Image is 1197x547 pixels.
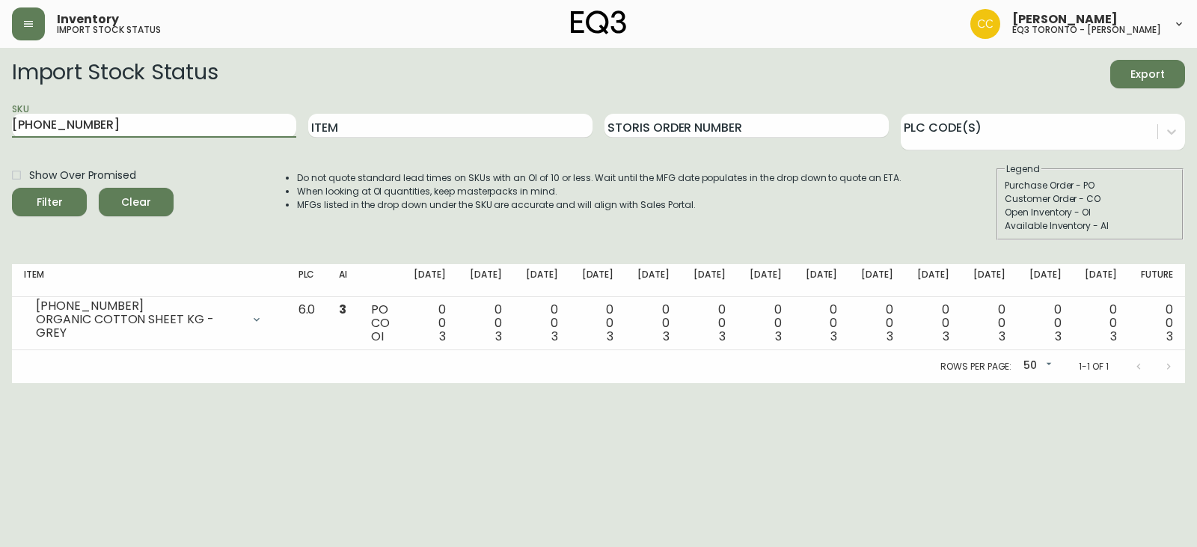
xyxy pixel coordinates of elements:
[12,60,218,88] h2: Import Stock Status
[943,328,949,345] span: 3
[1110,60,1185,88] button: Export
[297,185,901,198] li: When looking at OI quantities, keep masterpacks in mind.
[887,328,893,345] span: 3
[57,25,161,34] h5: import stock status
[970,9,1000,39] img: ec7176bad513007d25397993f68ebbfb
[57,13,119,25] span: Inventory
[439,328,446,345] span: 3
[1005,219,1175,233] div: Available Inventory - AI
[414,303,446,343] div: 0 0
[1005,192,1175,206] div: Customer Order - CO
[961,264,1017,297] th: [DATE]
[1012,13,1118,25] span: [PERSON_NAME]
[571,10,626,34] img: logo
[750,303,782,343] div: 0 0
[682,264,738,297] th: [DATE]
[973,303,1005,343] div: 0 0
[371,328,384,345] span: OI
[297,171,901,185] li: Do not quote standard lead times on SKUs with an OI of 10 or less. Wait until the MFG date popula...
[917,303,949,343] div: 0 0
[111,193,162,212] span: Clear
[297,198,901,212] li: MFGs listed in the drop down under the SKU are accurate and will align with Sales Portal.
[514,264,570,297] th: [DATE]
[1141,303,1173,343] div: 0 0
[1073,264,1129,297] th: [DATE]
[806,303,838,343] div: 0 0
[1012,25,1161,34] h5: eq3 toronto - [PERSON_NAME]
[637,303,670,343] div: 0 0
[495,328,502,345] span: 3
[287,297,328,350] td: 6.0
[526,303,558,343] div: 0 0
[1079,360,1109,373] p: 1-1 of 1
[36,313,242,340] div: ORGANIC COTTON SHEET KG -GREY
[625,264,682,297] th: [DATE]
[775,328,782,345] span: 3
[849,264,905,297] th: [DATE]
[402,264,458,297] th: [DATE]
[1122,65,1173,84] span: Export
[861,303,893,343] div: 0 0
[1029,303,1062,343] div: 0 0
[1017,354,1055,379] div: 50
[551,328,558,345] span: 3
[607,328,613,345] span: 3
[663,328,670,345] span: 3
[1017,264,1074,297] th: [DATE]
[1005,179,1175,192] div: Purchase Order - PO
[24,303,275,336] div: [PHONE_NUMBER]ORGANIC COTTON SHEET KG -GREY
[1005,206,1175,219] div: Open Inventory - OI
[36,299,242,313] div: [PHONE_NUMBER]
[999,328,1005,345] span: 3
[1085,303,1117,343] div: 0 0
[1055,328,1062,345] span: 3
[1166,328,1173,345] span: 3
[1129,264,1185,297] th: Future
[830,328,837,345] span: 3
[738,264,794,297] th: [DATE]
[327,264,359,297] th: AI
[12,188,87,216] button: Filter
[339,301,346,318] span: 3
[694,303,726,343] div: 0 0
[37,193,63,212] div: Filter
[719,328,726,345] span: 3
[582,303,614,343] div: 0 0
[570,264,626,297] th: [DATE]
[287,264,328,297] th: PLC
[12,264,287,297] th: Item
[371,303,390,343] div: PO CO
[940,360,1011,373] p: Rows per page:
[99,188,174,216] button: Clear
[458,264,514,297] th: [DATE]
[794,264,850,297] th: [DATE]
[29,168,136,183] span: Show Over Promised
[1110,328,1117,345] span: 3
[470,303,502,343] div: 0 0
[905,264,961,297] th: [DATE]
[1005,162,1041,176] legend: Legend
